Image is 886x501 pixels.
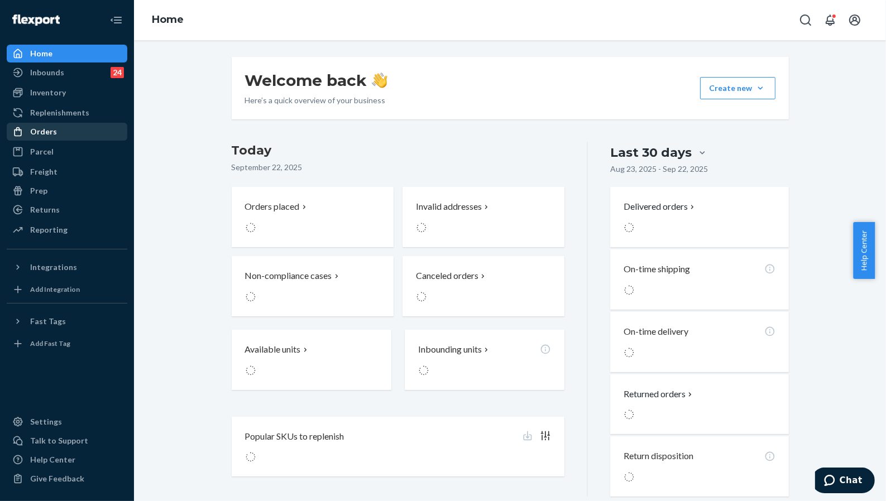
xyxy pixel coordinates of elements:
a: Freight [7,163,127,181]
p: Invalid addresses [416,200,482,213]
a: Home [7,45,127,62]
div: Replenishments [30,107,89,118]
div: Reporting [30,224,68,235]
div: Give Feedback [30,473,84,484]
div: Inbounds [30,67,64,78]
div: Prep [30,185,47,196]
button: Open Search Box [794,9,817,31]
div: Orders [30,126,57,137]
div: Fast Tags [30,316,66,327]
a: Replenishments [7,104,127,122]
a: Orders [7,123,127,141]
ol: breadcrumbs [143,4,193,36]
button: Non-compliance cases [232,256,394,316]
div: Add Fast Tag [30,339,70,348]
button: Invalid addresses [403,187,564,247]
button: Inbounding units [405,330,564,390]
button: Fast Tags [7,312,127,330]
a: Inventory [7,84,127,102]
button: Create new [700,77,775,99]
img: hand-wave emoji [372,73,387,88]
div: Add Integration [30,285,80,294]
button: Open account menu [844,9,866,31]
div: Freight [30,166,58,177]
h1: Welcome back [245,70,387,90]
a: Prep [7,182,127,200]
button: Available units [232,330,391,390]
button: Orders placed [232,187,394,247]
div: 24 [111,67,124,78]
p: Canceled orders [416,269,478,282]
div: Talk to Support [30,435,88,446]
div: Home [30,48,52,59]
a: Help Center [7,451,127,469]
p: Return disposition [624,450,693,463]
h3: Today [232,142,565,160]
p: Here’s a quick overview of your business [245,95,387,106]
button: Integrations [7,258,127,276]
a: Reporting [7,221,127,239]
button: Canceled orders [403,256,564,316]
img: Flexport logo [12,15,60,26]
div: Settings [30,416,62,427]
button: Give Feedback [7,470,127,488]
button: Close Navigation [105,9,127,31]
div: Last 30 days [610,144,692,161]
p: On-time delivery [624,325,688,338]
p: Orders placed [245,200,300,213]
p: On-time shipping [624,263,690,276]
a: Returns [7,201,127,219]
p: Non-compliance cases [245,269,332,282]
p: Inbounding units [418,343,482,356]
p: September 22, 2025 [232,162,565,173]
button: Help Center [853,222,875,279]
p: Popular SKUs to replenish [245,430,344,443]
div: Parcel [30,146,54,157]
button: Delivered orders [624,200,697,213]
a: Add Integration [7,281,127,298]
a: Add Fast Tag [7,335,127,353]
p: Aug 23, 2025 - Sep 22, 2025 [610,163,708,175]
button: Open notifications [819,9,841,31]
div: Integrations [30,262,77,273]
button: Returned orders [624,388,695,401]
a: Parcel [7,143,127,161]
div: Inventory [30,87,66,98]
button: Talk to Support [7,432,127,450]
iframe: Opens a widget where you can chat to one of our agents [815,468,875,495]
div: Returns [30,204,60,215]
a: Inbounds24 [7,64,127,81]
p: Available units [245,343,301,356]
div: Help Center [30,454,75,465]
a: Home [152,13,184,26]
a: Settings [7,413,127,431]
